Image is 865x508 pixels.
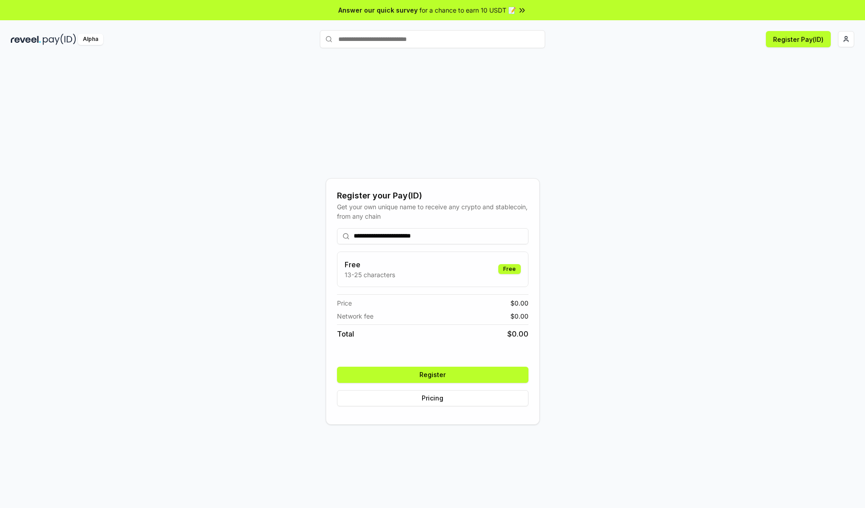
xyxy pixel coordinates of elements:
[510,311,528,321] span: $ 0.00
[766,31,831,47] button: Register Pay(ID)
[337,367,528,383] button: Register
[43,34,76,45] img: pay_id
[507,328,528,339] span: $ 0.00
[337,328,354,339] span: Total
[11,34,41,45] img: reveel_dark
[78,34,103,45] div: Alpha
[337,202,528,221] div: Get your own unique name to receive any crypto and stablecoin, from any chain
[338,5,418,15] span: Answer our quick survey
[337,390,528,406] button: Pricing
[510,298,528,308] span: $ 0.00
[337,189,528,202] div: Register your Pay(ID)
[337,298,352,308] span: Price
[345,270,395,279] p: 13-25 characters
[498,264,521,274] div: Free
[337,311,373,321] span: Network fee
[419,5,516,15] span: for a chance to earn 10 USDT 📝
[345,259,395,270] h3: Free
